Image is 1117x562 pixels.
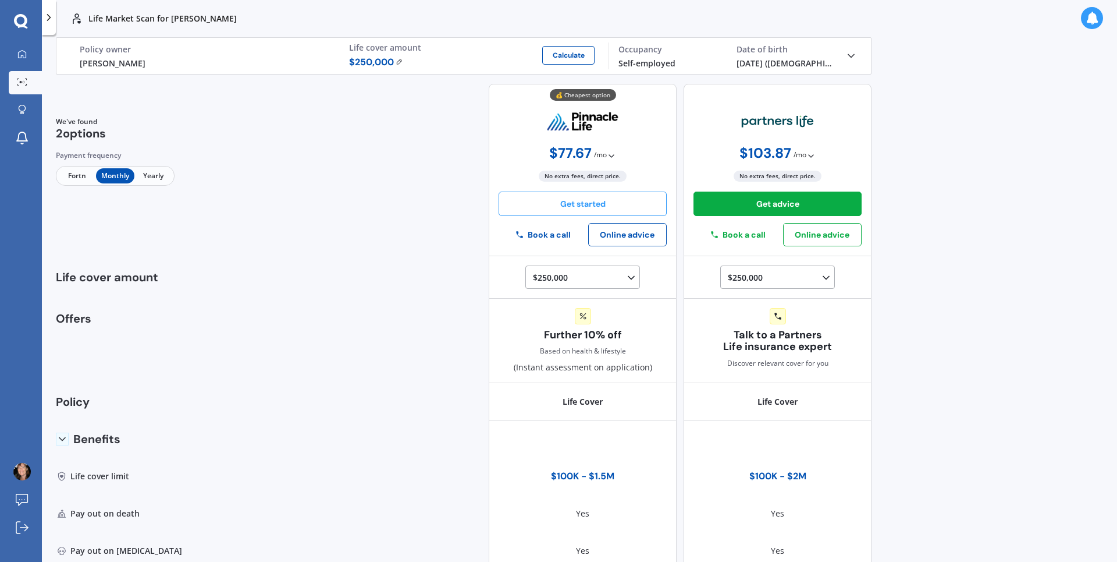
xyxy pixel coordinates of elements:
div: Yes [576,545,589,557]
div: Life cover limit [56,458,183,495]
img: Edit [396,58,403,65]
span: 2 options [56,126,106,141]
img: Life cover limit [56,471,67,482]
div: [DATE] ([DEMOGRAPHIC_DATA].) [737,57,836,69]
div: Policy [56,383,183,420]
span: / mo [594,149,607,161]
div: Life cover amount [349,43,600,53]
div: Yes [771,545,784,557]
div: Occupancy [618,44,718,55]
div: Payment frequency [56,150,175,161]
span: Further 10% off [544,329,622,341]
button: Get advice [693,192,862,216]
img: e0fcd07672049a53bfe0eb493da14e42 [13,463,31,480]
span: Yearly [134,168,172,183]
div: Yes [771,508,784,519]
p: Life Market Scan for [PERSON_NAME] [88,13,237,24]
div: (Instant assessment on application) [514,308,652,374]
div: Self-employed [618,57,718,69]
div: Life cover amount [56,256,183,299]
div: Based on health & lifestyle [540,345,626,357]
button: Book a call [693,225,783,244]
div: Benefits [56,420,183,458]
span: Fortn [58,168,96,183]
span: We've found [56,116,106,127]
span: Discover relevant cover for you [727,358,828,369]
img: Pay out on death [56,508,67,519]
button: Online advice [783,223,862,246]
div: Life Cover [489,383,677,420]
button: Online advice [588,223,667,246]
div: Offers [56,313,183,384]
img: life.f720d6a2d7cdcd3ad642.svg [70,12,84,26]
span: $ 250,000 [349,55,403,69]
div: $100K - $2M [749,471,806,482]
div: Date of birth [737,44,836,55]
button: Calculate [542,46,595,65]
div: $100K - $1.5M [551,471,614,482]
button: Get started [499,192,667,216]
img: Pay out on terminal illness [56,545,67,557]
div: $250,000 [533,271,637,285]
span: $ 103.87 [739,145,791,161]
div: Pay out on death [56,495,183,532]
span: No extra fees, direct price. [539,171,627,182]
div: 💰 Cheapest option [550,89,616,101]
img: partners-life.webp [741,115,814,129]
span: / mo [794,149,806,161]
img: pinnacle.webp [546,111,619,132]
div: $250,000 [728,271,832,285]
div: [PERSON_NAME] [80,57,330,69]
span: Talk to a Partners Life insurance expert [693,329,862,354]
div: Yes [576,508,589,519]
div: Policy owner [80,44,330,55]
span: No extra fees, direct price. [734,171,821,182]
div: Life Cover [684,383,871,420]
span: Monthly [96,168,134,183]
button: Book a call [499,225,588,244]
span: $ 77.67 [549,145,592,161]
